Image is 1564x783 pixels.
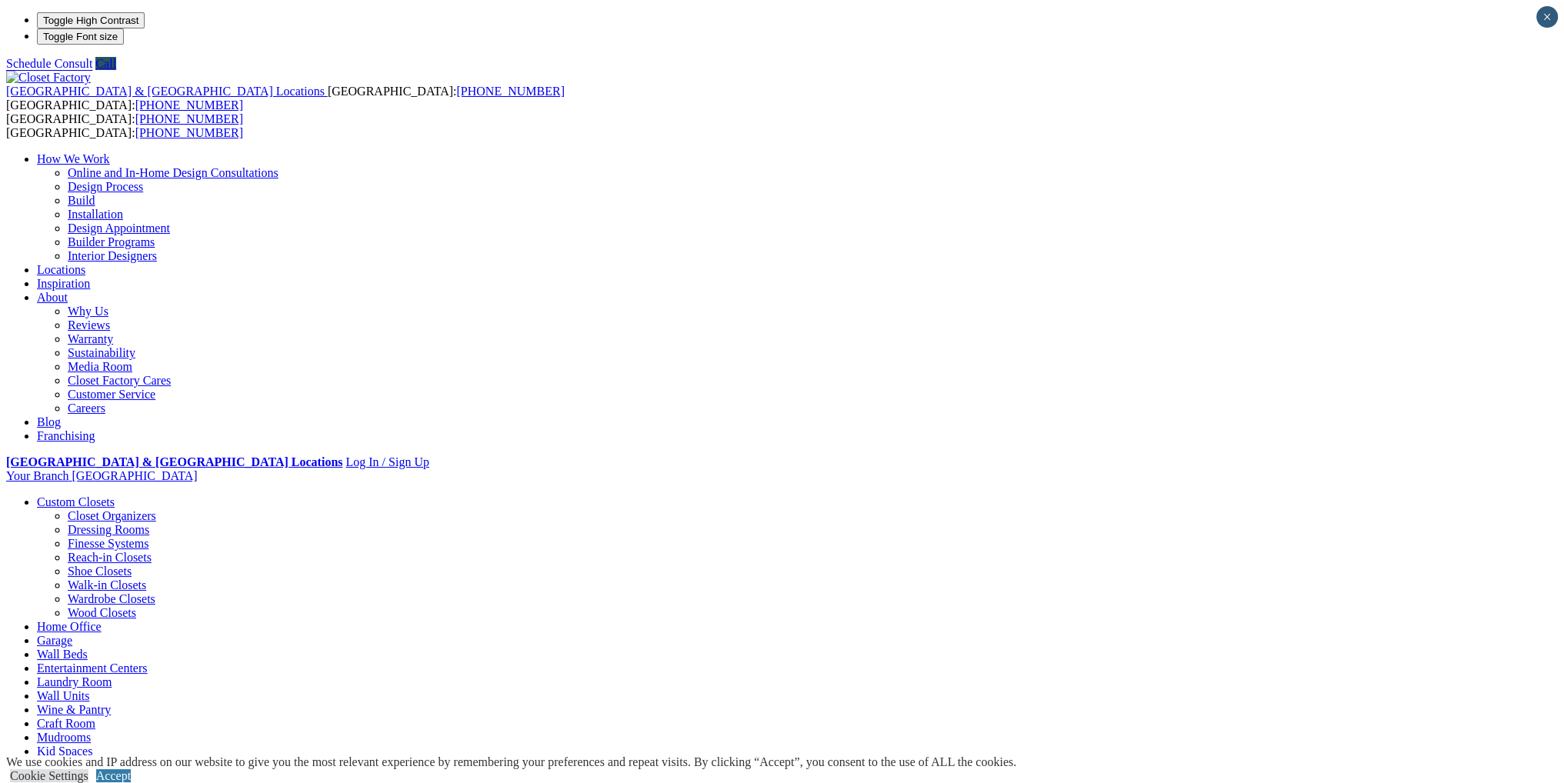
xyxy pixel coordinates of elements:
[6,85,325,98] span: [GEOGRAPHIC_DATA] & [GEOGRAPHIC_DATA] Locations
[68,235,155,248] a: Builder Programs
[37,634,72,647] a: Garage
[37,28,124,45] button: Toggle Font size
[68,509,156,522] a: Closet Organizers
[37,429,95,442] a: Franchising
[68,305,108,318] a: Why Us
[456,85,564,98] a: [PHONE_NUMBER]
[135,98,243,112] a: [PHONE_NUMBER]
[6,85,565,112] span: [GEOGRAPHIC_DATA]: [GEOGRAPHIC_DATA]:
[37,745,92,758] a: Kid Spaces
[6,469,68,482] span: Your Branch
[10,769,88,782] a: Cookie Settings
[6,71,91,85] img: Closet Factory
[37,415,61,428] a: Blog
[6,112,243,139] span: [GEOGRAPHIC_DATA]: [GEOGRAPHIC_DATA]:
[37,731,91,744] a: Mudrooms
[345,455,429,468] a: Log In / Sign Up
[72,469,197,482] span: [GEOGRAPHIC_DATA]
[6,85,328,98] a: [GEOGRAPHIC_DATA] & [GEOGRAPHIC_DATA] Locations
[37,675,112,688] a: Laundry Room
[68,592,155,605] a: Wardrobe Closets
[37,620,102,633] a: Home Office
[37,661,148,675] a: Entertainment Centers
[68,523,149,536] a: Dressing Rooms
[6,455,342,468] a: [GEOGRAPHIC_DATA] & [GEOGRAPHIC_DATA] Locations
[95,57,116,70] a: Call
[68,249,157,262] a: Interior Designers
[68,565,132,578] a: Shoe Closets
[68,222,170,235] a: Design Appointment
[37,291,68,304] a: About
[6,755,1016,769] div: We use cookies and IP address on our website to give you the most relevant experience by remember...
[68,360,132,373] a: Media Room
[96,769,131,782] a: Accept
[6,57,92,70] a: Schedule Consult
[68,346,135,359] a: Sustainability
[135,112,243,125] a: [PHONE_NUMBER]
[37,277,90,290] a: Inspiration
[37,648,88,661] a: Wall Beds
[37,717,95,730] a: Craft Room
[68,194,95,207] a: Build
[37,263,85,276] a: Locations
[1536,6,1558,28] button: Close
[68,388,155,401] a: Customer Service
[68,551,152,564] a: Reach-in Closets
[68,318,110,332] a: Reviews
[68,401,105,415] a: Careers
[68,180,143,193] a: Design Process
[68,332,113,345] a: Warranty
[68,166,278,179] a: Online and In-Home Design Consultations
[37,689,89,702] a: Wall Units
[37,152,110,165] a: How We Work
[68,208,123,221] a: Installation
[37,495,115,508] a: Custom Closets
[6,469,198,482] a: Your Branch [GEOGRAPHIC_DATA]
[43,15,138,26] span: Toggle High Contrast
[135,126,243,139] a: [PHONE_NUMBER]
[43,31,118,42] span: Toggle Font size
[37,703,111,716] a: Wine & Pantry
[68,537,148,550] a: Finesse Systems
[68,578,146,591] a: Walk-in Closets
[68,374,171,387] a: Closet Factory Cares
[37,12,145,28] button: Toggle High Contrast
[68,606,136,619] a: Wood Closets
